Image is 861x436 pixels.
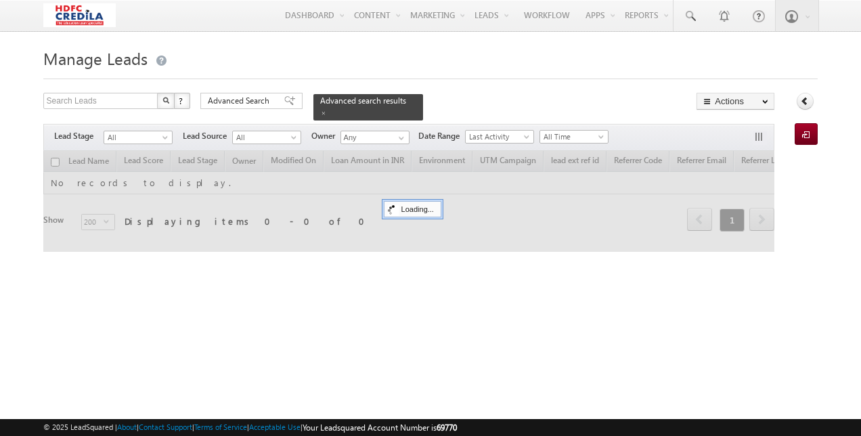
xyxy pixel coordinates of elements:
[233,131,297,144] span: All
[418,130,465,142] span: Date Range
[320,95,406,106] span: Advanced search results
[311,130,340,142] span: Owner
[183,130,232,142] span: Lead Source
[437,422,457,433] span: 69770
[391,131,408,145] a: Show All Items
[162,97,169,104] img: Search
[194,422,247,431] a: Terms of Service
[208,95,273,107] span: Advanced Search
[179,95,185,106] span: ?
[465,130,534,144] a: Last Activity
[117,422,137,431] a: About
[303,422,457,433] span: Your Leadsquared Account Number is
[466,131,530,143] span: Last Activity
[174,93,190,109] button: ?
[43,421,457,434] span: © 2025 LeadSquared | | | | |
[43,47,148,69] span: Manage Leads
[54,130,104,142] span: Lead Stage
[249,422,301,431] a: Acceptable Use
[104,131,169,144] span: All
[697,93,774,110] button: Actions
[539,130,609,144] a: All Time
[232,131,301,144] a: All
[104,131,173,144] a: All
[43,3,116,27] img: Custom Logo
[384,201,441,217] div: Loading...
[540,131,604,143] span: All Time
[139,422,192,431] a: Contact Support
[340,131,410,144] input: Type to Search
